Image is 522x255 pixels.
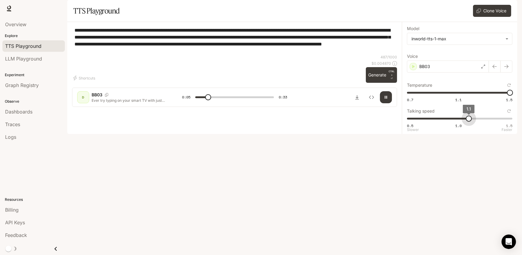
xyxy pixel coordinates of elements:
[407,128,419,132] p: Slower
[407,123,413,128] span: 0.5
[366,67,397,83] button: GenerateCTRL +⏎
[455,123,462,128] span: 1.0
[407,26,419,31] p: Model
[92,92,102,98] p: BB03
[502,128,512,132] p: Faster
[389,70,395,77] p: CTRL +
[506,82,512,89] button: Reset to default
[407,33,512,45] div: inworld-tts-1-max
[506,97,512,102] span: 1.5
[78,92,88,102] div: D
[366,91,378,103] button: Inspect
[466,106,471,111] span: 1.1
[502,235,516,249] div: Open Intercom Messenger
[455,97,462,102] span: 1.1
[506,123,512,128] span: 1.5
[389,70,395,80] p: ⏎
[92,98,168,103] p: Ever try typing on your smart TV with just that tiny remote? It’s like texting with a brick. That...
[72,73,98,83] button: Shortcuts
[381,54,397,60] p: 487 / 1000
[73,5,120,17] h1: TTS Playground
[372,61,391,66] p: $ 0.004870
[279,94,287,100] span: 0:33
[407,83,432,87] p: Temperature
[473,5,511,17] button: Clone Voice
[407,109,435,113] p: Talking speed
[407,54,418,58] p: Voice
[102,93,111,97] button: Copy Voice ID
[182,94,190,100] span: 0:05
[407,97,413,102] span: 0.7
[411,36,502,42] div: inworld-tts-1-max
[351,91,363,103] button: Download audio
[419,64,430,70] p: BB03
[506,108,512,114] button: Reset to default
